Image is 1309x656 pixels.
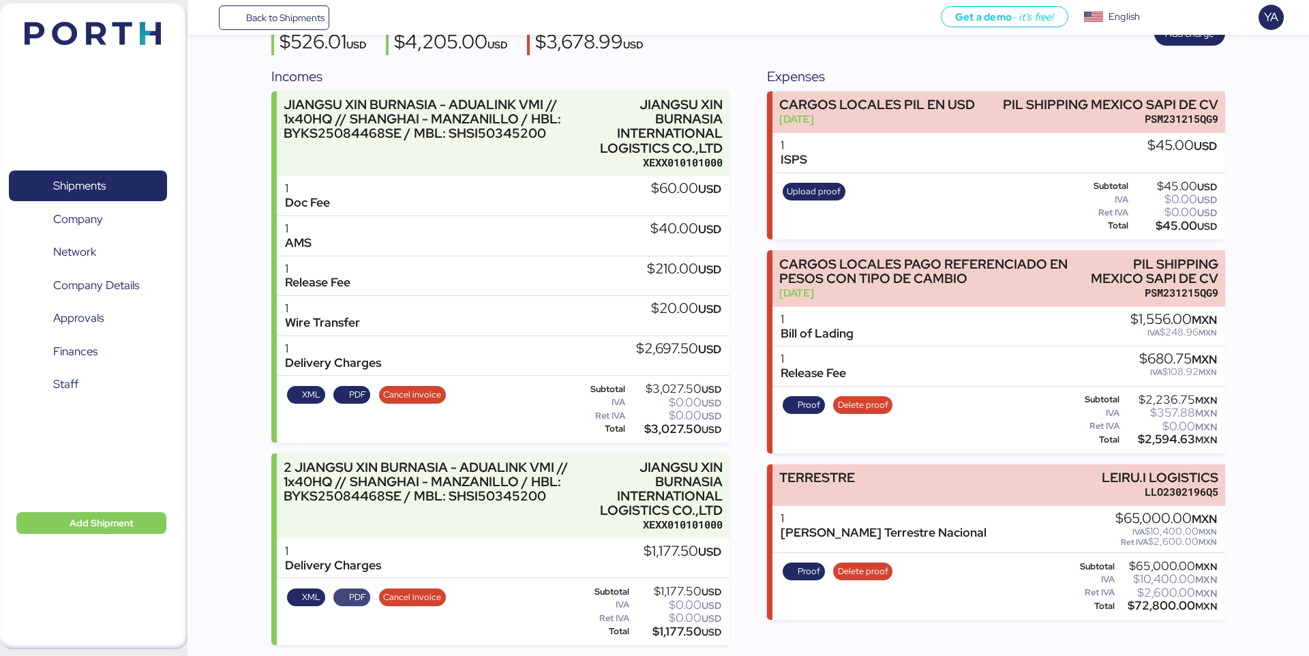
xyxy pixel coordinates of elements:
[349,590,366,605] span: PDF
[838,398,888,413] span: Delete proof
[1070,221,1129,230] div: Total
[833,396,892,414] button: Delete proof
[1197,181,1217,193] span: USD
[9,203,167,235] a: Company
[1115,537,1217,547] div: $2,600.00
[781,352,846,366] div: 1
[379,386,446,404] button: Cancel invoice
[783,183,845,200] button: Upload proof
[1084,286,1218,300] div: PSM231215QG9
[285,342,381,356] div: 1
[632,586,721,597] div: $1,177.50
[779,112,975,126] div: [DATE]
[628,398,721,408] div: $0.00
[698,301,721,316] span: USD
[636,342,721,357] div: $2,697.50
[53,374,78,394] span: Staff
[1003,98,1218,112] div: PIL SHIPPING MEXICO SAPI DE CV
[574,600,629,610] div: IVA
[1131,221,1217,231] div: $45.00
[1197,207,1217,219] span: USD
[650,222,721,237] div: $40.00
[1070,588,1115,597] div: Ret IVA
[1264,8,1278,26] span: YA
[574,424,625,434] div: Total
[1192,352,1217,367] span: MXN
[1199,327,1217,338] span: MXN
[1070,408,1120,418] div: IVA
[285,544,381,558] div: 1
[271,66,729,87] div: Incomes
[383,387,441,402] span: Cancel invoice
[1131,207,1217,218] div: $0.00
[1117,601,1217,611] div: $72,800.00
[1195,561,1217,573] span: MXN
[287,386,325,404] button: XML
[53,209,103,229] span: Company
[1131,194,1217,205] div: $0.00
[379,588,446,606] button: Cancel invoice
[781,327,854,341] div: Bill of Lading
[702,626,721,638] span: USD
[333,386,370,404] button: PDF
[628,384,721,394] div: $3,027.50
[1150,367,1162,378] span: IVA
[1070,575,1115,584] div: IVA
[1131,181,1217,192] div: $45.00
[783,396,825,414] button: Proof
[70,515,134,531] span: Add Shipment
[1199,367,1217,378] span: MXN
[333,588,370,606] button: PDF
[798,564,820,579] span: Proof
[1115,526,1217,537] div: $10,400.00
[1070,195,1129,205] div: IVA
[1195,600,1217,612] span: MXN
[1109,10,1140,24] div: English
[394,32,508,55] div: $4,205.00
[574,627,629,636] div: Total
[574,398,625,407] div: IVA
[1115,511,1217,526] div: $65,000.00
[574,587,629,597] div: Subtotal
[9,269,167,301] a: Company Details
[285,236,312,250] div: AMS
[53,308,104,328] span: Approvals
[1199,526,1217,537] span: MXN
[1132,526,1145,537] span: IVA
[1130,312,1217,327] div: $1,556.00
[1102,471,1218,485] div: LEIRU.I LOGISTICS
[285,356,381,370] div: Delivery Charges
[1130,327,1217,338] div: $248.96
[1070,601,1115,611] div: Total
[9,336,167,367] a: Finances
[280,32,367,55] div: $526.01
[628,424,721,434] div: $3,027.50
[9,237,167,268] a: Network
[302,590,320,605] span: XML
[698,544,721,559] span: USD
[285,196,330,210] div: Doc Fee
[285,181,330,196] div: 1
[623,38,644,51] span: USD
[1122,421,1217,432] div: $0.00
[287,588,325,606] button: XML
[767,66,1224,87] div: Expenses
[53,242,96,262] span: Network
[246,10,325,26] span: Back to Shipments
[284,460,579,503] div: 2 JIANGSU XIN BURNASIA - ADUALINK VMI // 1x40HQ // SHANGHAI - MANZANILLO / HBL: BYKS25084468SE / ...
[702,410,721,422] span: USD
[781,511,987,526] div: 1
[574,385,625,394] div: Subtotal
[1117,574,1217,584] div: $10,400.00
[1195,394,1217,406] span: MXN
[1117,588,1217,598] div: $2,600.00
[651,181,721,196] div: $60.00
[535,32,644,55] div: $3,678.99
[1199,537,1217,548] span: MXN
[1070,395,1120,404] div: Subtotal
[1194,138,1217,153] span: USD
[1147,327,1160,338] span: IVA
[698,262,721,277] span: USD
[285,301,360,316] div: 1
[1084,257,1218,286] div: PIL SHIPPING MEXICO SAPI DE CV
